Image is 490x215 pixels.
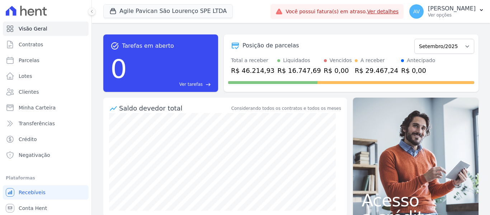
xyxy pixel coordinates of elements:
div: R$ 16.747,69 [277,66,321,75]
a: Clientes [3,85,89,99]
a: Ver detalhes [367,9,399,14]
p: Ver opções [428,12,476,18]
div: Vencidos [330,57,352,64]
div: A receber [361,57,385,64]
span: task_alt [110,42,119,50]
div: R$ 29.467,24 [355,66,398,75]
span: Transferências [19,120,55,127]
div: Posição de parcelas [242,41,299,50]
a: Negativação [3,148,89,162]
div: 0 [110,50,127,88]
span: Recebíveis [19,189,46,196]
button: AV [PERSON_NAME] Ver opções [404,1,490,22]
a: Ver tarefas east [130,81,211,88]
a: Crédito [3,132,89,146]
a: Lotes [3,69,89,83]
span: Clientes [19,88,39,95]
span: Contratos [19,41,43,48]
span: Lotes [19,73,32,80]
a: Minha Carteira [3,101,89,115]
a: Visão Geral [3,22,89,36]
span: Você possui fatura(s) em atraso. [286,8,399,15]
div: R$ 0,00 [401,66,435,75]
a: Recebíveis [3,185,89,200]
button: Agile Pavican São Lourenço SPE LTDA [103,4,233,18]
span: Parcelas [19,57,39,64]
div: Antecipado [407,57,435,64]
a: Transferências [3,116,89,131]
div: Considerando todos os contratos e todos os meses [231,105,341,112]
div: R$ 0,00 [324,66,352,75]
span: Acesso [362,192,470,209]
div: Plataformas [6,174,86,182]
div: R$ 46.214,93 [231,66,274,75]
a: Contratos [3,37,89,52]
span: Crédito [19,136,37,143]
span: Ver tarefas [179,81,203,88]
span: AV [413,9,420,14]
span: east [206,82,211,87]
div: Total a receber [231,57,274,64]
span: Tarefas em aberto [122,42,174,50]
div: Liquidados [283,57,310,64]
p: [PERSON_NAME] [428,5,476,12]
span: Visão Geral [19,25,47,32]
span: Conta Hent [19,205,47,212]
span: Negativação [19,151,50,159]
div: Saldo devedor total [119,103,230,113]
span: Minha Carteira [19,104,56,111]
a: Parcelas [3,53,89,67]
